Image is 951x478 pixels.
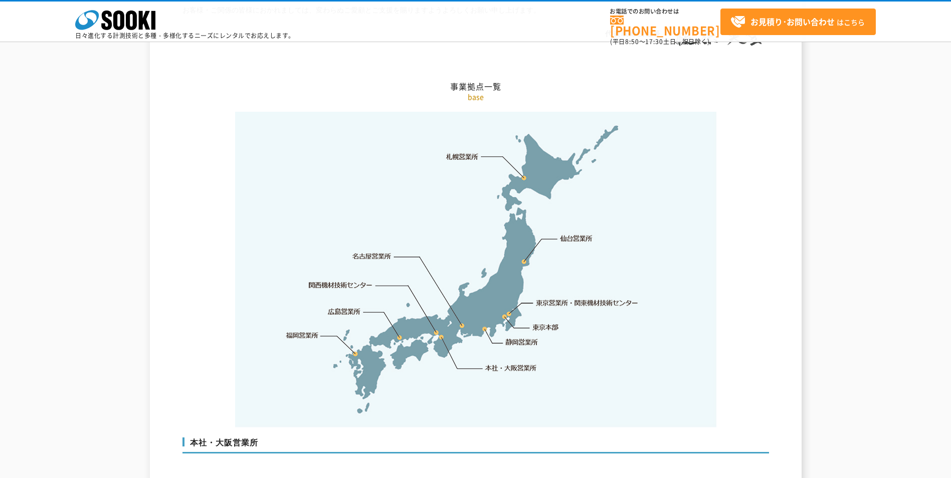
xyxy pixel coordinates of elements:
a: 札幌営業所 [446,151,479,161]
a: 仙台営業所 [560,233,593,244]
p: 日々進化する計測技術と多種・多様化するニーズにレンタルでお応えします。 [75,33,295,39]
a: 本社・大阪営業所 [484,363,537,373]
a: [PHONE_NUMBER] [610,16,720,36]
a: 東京本部 [533,323,559,333]
a: 静岡営業所 [505,337,538,347]
a: 福岡営業所 [286,330,318,340]
a: 名古屋営業所 [352,252,392,262]
span: 17:30 [645,37,663,46]
a: 東京営業所・関東機材技術センター [536,298,639,308]
h3: 本社・大阪営業所 [182,437,769,453]
span: お電話でのお問い合わせは [610,9,720,15]
a: 関西機材技術センター [309,280,372,290]
p: base [182,92,769,102]
strong: お見積り･お問い合わせ [750,16,835,28]
span: (平日 ～ 土日、祝日除く) [610,37,709,46]
span: 8:50 [625,37,639,46]
img: 事業拠点一覧 [235,112,716,427]
a: 広島営業所 [328,306,361,316]
span: はこちら [730,15,865,30]
a: お見積り･お問い合わせはこちら [720,9,876,35]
